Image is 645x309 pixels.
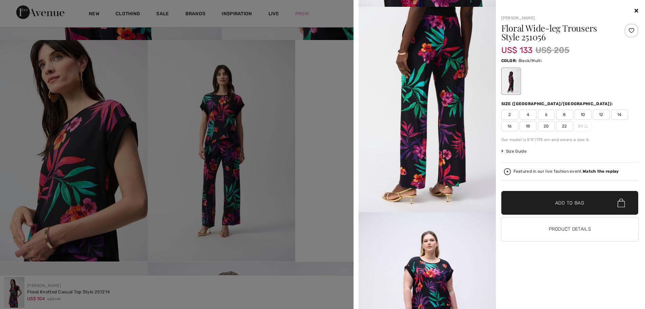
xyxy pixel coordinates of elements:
span: 18 [520,121,537,131]
span: 14 [611,110,628,120]
span: US$ 205 [536,44,570,56]
img: joseph-ribkoff-pants-black-multi_251056_4_d939_search.jpg [359,7,496,212]
span: 4 [520,110,537,120]
div: Featured in our live fashion event. [513,169,619,174]
span: 20 [538,121,555,131]
span: 10 [575,110,591,120]
img: Watch the replay [504,168,511,175]
img: ring-m.svg [584,124,588,128]
div: Our model is 5'9"/175 cm and wears a size 6. [501,137,639,143]
div: Size ([GEOGRAPHIC_DATA]/[GEOGRAPHIC_DATA]): [501,101,614,107]
span: Help [15,5,29,11]
div: Black/Multi [502,69,520,94]
span: Color: [501,58,517,63]
button: Product Details [501,217,639,241]
span: Add to Bag [555,199,584,207]
span: 22 [556,121,573,131]
span: 8 [556,110,573,120]
h1: Floral Wide-leg Trousers Style 251056 [501,24,616,41]
span: Size Guide [501,148,527,154]
img: Bag.svg [618,198,625,207]
span: 12 [593,110,610,120]
span: US$ 133 [501,39,533,55]
span: 2 [501,110,518,120]
strong: Watch the replay [583,169,619,174]
span: 16 [501,121,518,131]
span: 6 [538,110,555,120]
span: Black/Multi [519,58,542,63]
button: Add to Bag [501,191,639,215]
span: 24 [575,121,591,131]
a: [PERSON_NAME] [501,16,535,20]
